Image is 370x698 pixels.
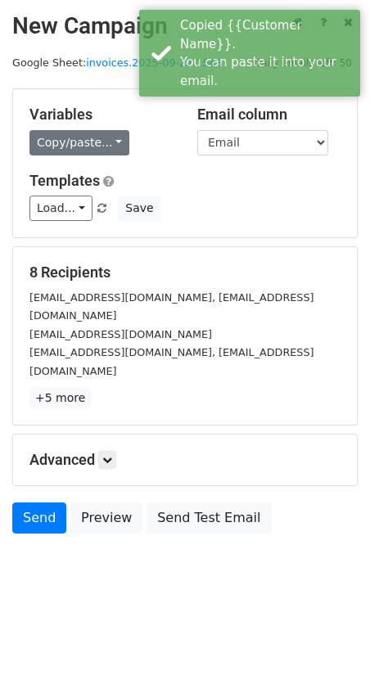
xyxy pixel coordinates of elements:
a: Templates [29,172,100,189]
small: Google Sheet: [12,56,223,69]
h2: New Campaign [12,12,358,40]
a: Send [12,502,66,534]
h5: Advanced [29,451,341,469]
a: invoices.2025-09-22.1548 [86,56,223,69]
a: Send Test Email [147,502,271,534]
h5: Email column [197,106,341,124]
a: Load... [29,196,92,221]
h5: Variables [29,106,173,124]
a: +5 more [29,388,91,408]
small: [EMAIL_ADDRESS][DOMAIN_NAME], [EMAIL_ADDRESS][DOMAIN_NAME] [29,291,314,322]
iframe: Chat Widget [288,619,370,698]
a: Copy/paste... [29,130,129,155]
h5: 8 Recipients [29,263,341,281]
small: [EMAIL_ADDRESS][DOMAIN_NAME] [29,328,212,340]
button: Save [118,196,160,221]
small: [EMAIL_ADDRESS][DOMAIN_NAME], [EMAIL_ADDRESS][DOMAIN_NAME] [29,346,314,377]
div: Copied {{Customer Name}}. You can paste it into your email. [180,16,354,90]
a: Preview [70,502,142,534]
